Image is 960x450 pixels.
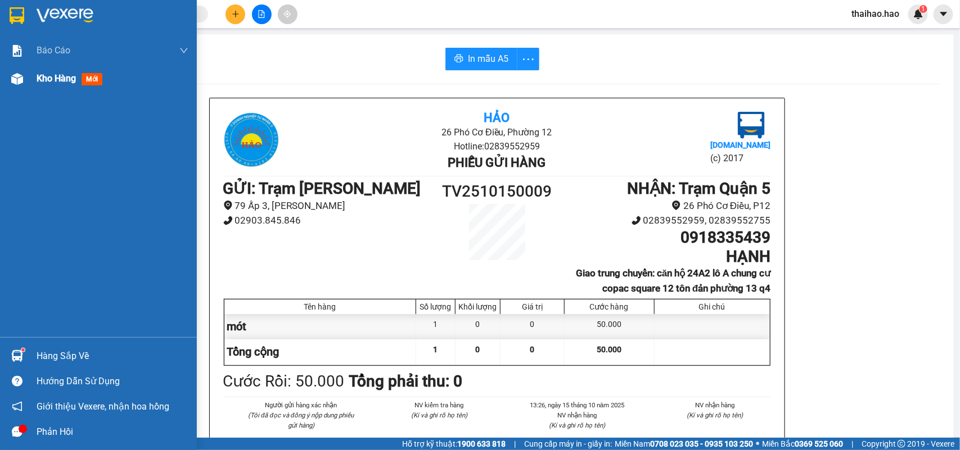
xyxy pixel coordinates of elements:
div: Phản hồi [37,424,188,440]
img: icon-new-feature [913,9,923,19]
div: Cước Rồi : 50.000 [223,369,345,394]
div: Số lượng [419,302,452,311]
li: 02903.845.846 [223,213,429,228]
img: logo.jpg [223,112,280,168]
li: Người gửi hàng xác nhận [246,400,357,410]
strong: 0708 023 035 - 0935 103 250 [650,439,753,448]
img: logo.jpg [14,14,70,70]
li: (c) 2017 [710,151,770,165]
strong: 0369 525 060 [795,439,843,448]
div: 50.000 [565,314,654,339]
li: 79 Ấp 3, [PERSON_NAME] [223,198,429,213]
div: mót [224,314,417,339]
i: (Kí và ghi rõ họ tên) [687,411,743,419]
img: warehouse-icon [11,73,23,85]
li: 26 Phó Cơ Điều, Phường 12 [105,28,470,42]
span: Miền Nam [615,438,753,450]
span: down [179,46,188,55]
span: phone [632,216,641,225]
span: Tổng cộng [227,345,280,358]
button: printerIn mẫu A5 [445,48,517,70]
b: Giao trung chuyển: căn hộ 24A2 lô A chung cư copac square 12 tôn đản phường 13 q4 [576,267,770,294]
div: Hàng sắp về [37,348,188,365]
span: environment [671,201,681,210]
div: Cước hàng [567,302,651,311]
div: Ghi chú [657,302,767,311]
div: 0 [456,314,501,339]
i: (Kí và ghi rõ họ tên) [549,421,605,429]
span: | [514,438,516,450]
img: warehouse-icon [11,350,23,362]
i: (Tôi đã đọc và đồng ý nộp dung phiếu gửi hàng) [248,411,354,429]
div: Hướng dẫn sử dụng [37,373,188,390]
strong: 1900 633 818 [457,439,506,448]
div: 1 [416,314,456,339]
li: Hotline: 02839552959 [314,139,679,153]
button: aim [278,4,298,24]
div: Giá trị [503,302,561,311]
span: | [851,438,853,450]
span: caret-down [939,9,949,19]
span: ⚪️ [756,442,759,446]
span: file-add [258,10,265,18]
li: 26 Phó Cơ Điều, P12 [565,198,770,213]
span: notification [12,401,22,412]
span: aim [283,10,291,18]
li: 02839552959, 02839552755 [565,213,770,228]
span: message [12,426,22,437]
b: Hảo [484,111,510,125]
span: copyright [898,440,905,448]
span: 50.000 [597,345,621,354]
span: more [517,52,539,66]
span: mới [82,73,102,85]
h1: 0918335439 [565,228,770,247]
button: caret-down [934,4,953,24]
b: GỬI : Trạm [PERSON_NAME] [223,179,421,198]
i: (Kí và ghi rõ họ tên) [411,411,467,419]
li: Hotline: 02839552959 [105,42,470,56]
b: [DOMAIN_NAME] [710,140,770,149]
span: 0 [476,345,480,354]
span: Báo cáo [37,43,70,57]
b: GỬI : Trạm [PERSON_NAME] [14,81,212,100]
sup: 1 [21,348,25,352]
li: NV nhận hàng [660,400,771,410]
img: solution-icon [11,45,23,57]
span: printer [454,54,463,65]
li: 13:26, ngày 15 tháng 10 năm 2025 [522,400,633,410]
b: Phiếu gửi hàng [448,156,546,170]
span: 1 [921,5,925,13]
span: Kho hàng [37,73,76,84]
span: question-circle [12,376,22,387]
span: Hỗ trợ kỹ thuật: [402,438,506,450]
span: Giới thiệu Vexere, nhận hoa hồng [37,399,169,413]
span: plus [232,10,240,18]
span: environment [223,201,233,210]
span: Cung cấp máy in - giấy in: [524,438,612,450]
span: In mẫu A5 [468,52,508,66]
span: 0 [530,345,535,354]
h1: TV2510150009 [429,179,566,204]
li: NV kiểm tra hàng [384,400,495,410]
li: 26 Phó Cơ Điều, Phường 12 [314,125,679,139]
b: Tổng phải thu: 0 [349,372,463,390]
img: logo.jpg [738,112,765,139]
button: file-add [252,4,272,24]
span: 1 [434,345,438,354]
div: Khối lượng [458,302,497,311]
b: NHẬN : Trạm Quận 5 [628,179,771,198]
div: 0 [501,314,565,339]
li: NV nhận hàng [522,410,633,420]
button: more [517,48,539,70]
span: phone [223,216,233,225]
button: plus [226,4,245,24]
sup: 1 [920,5,927,13]
div: Tên hàng [227,302,413,311]
span: thaihao.hao [842,7,908,21]
h1: HẠNH [565,247,770,266]
img: logo-vxr [10,7,24,24]
span: Miền Bắc [762,438,843,450]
